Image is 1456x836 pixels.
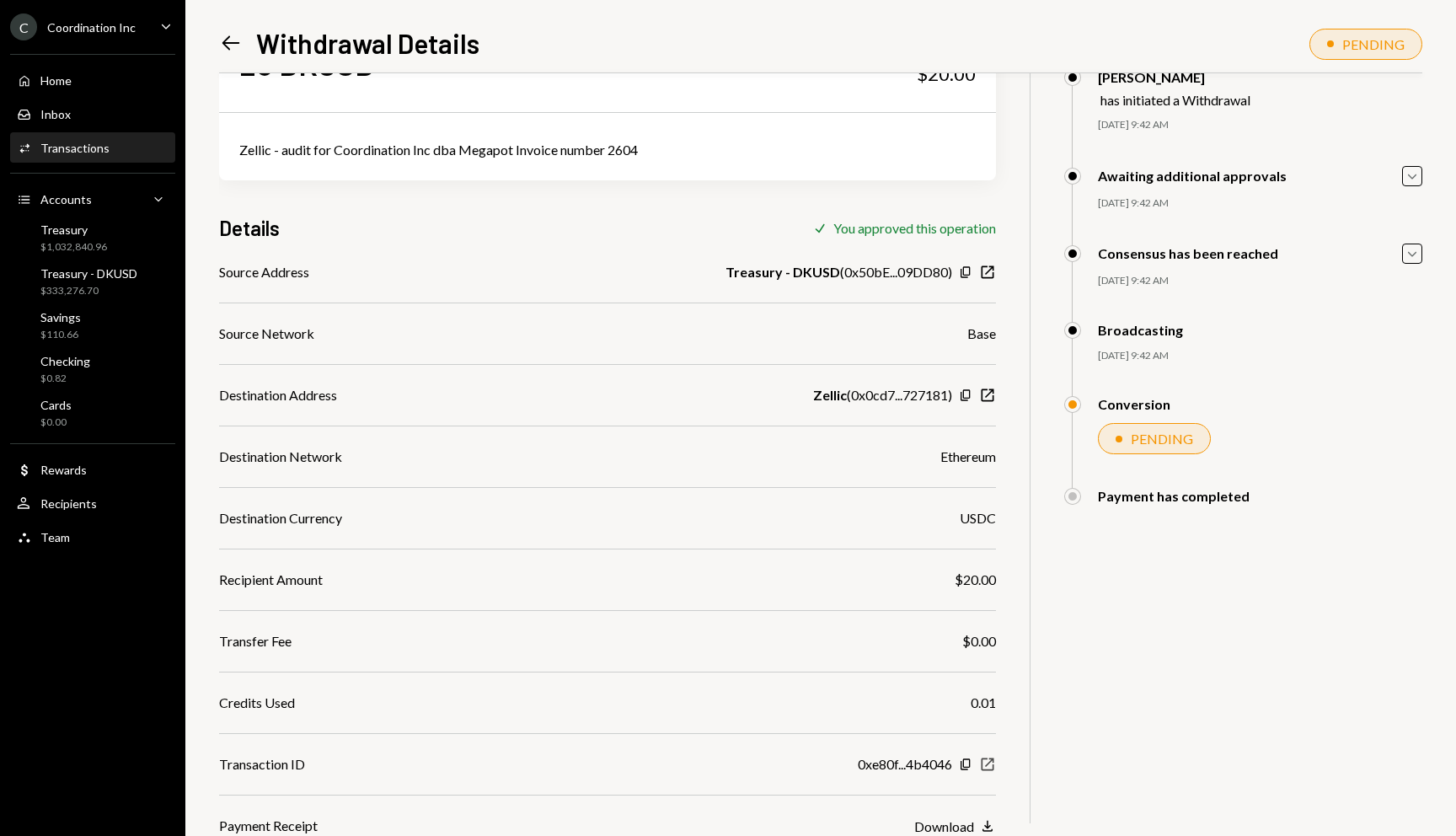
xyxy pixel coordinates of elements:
[40,73,72,88] div: Home
[725,262,952,282] div: ( 0x50bE...09DD80 )
[40,463,87,477] div: Rewards
[40,354,90,368] div: Checking
[239,140,976,160] div: Zellic - audit for Coordination Inc dba Megapot Invoice number 2604
[47,20,136,35] div: Coordination Inc
[1098,196,1422,211] div: [DATE] 9:42 AM
[219,214,280,242] h3: Details
[10,65,175,95] a: Home
[1131,431,1193,447] div: PENDING
[967,324,996,344] div: Base
[40,530,70,544] div: Team
[219,693,295,713] div: Credits Used
[10,13,37,40] div: C
[858,754,952,774] div: 0xe80f...4b4046
[219,447,342,467] div: Destination Network
[256,26,479,60] h1: Withdrawal Details
[40,192,92,206] div: Accounts
[10,184,175,214] a: Accounts
[971,693,996,713] div: 0.01
[219,324,314,344] div: Source Network
[219,754,305,774] div: Transaction ID
[219,508,342,528] div: Destination Currency
[40,328,81,342] div: $110.66
[10,349,175,389] a: Checking$0.82
[40,240,107,255] div: $1,032,840.96
[1098,349,1422,363] div: [DATE] 9:42 AM
[40,372,90,386] div: $0.82
[40,141,110,155] div: Transactions
[914,817,996,836] button: Download
[813,385,952,405] div: ( 0x0cd7...727181 )
[10,305,175,346] a: Savings$110.66
[833,220,996,236] div: You approved this operation
[10,132,175,163] a: Transactions
[813,385,847,405] b: Zellic
[1098,322,1183,338] div: Broadcasting
[917,62,976,86] div: $20.00
[219,262,309,282] div: Source Address
[10,454,175,485] a: Rewards
[1098,396,1170,412] div: Conversion
[10,99,175,129] a: Inbox
[219,631,292,651] div: Transfer Fee
[10,217,175,258] a: Treasury$1,032,840.96
[1098,168,1287,184] div: Awaiting additional approvals
[40,107,71,121] div: Inbox
[10,488,175,518] a: Recipients
[1342,36,1405,52] div: PENDING
[962,631,996,651] div: $0.00
[40,415,72,430] div: $0.00
[40,496,97,511] div: Recipients
[1098,488,1250,504] div: Payment has completed
[725,262,840,282] b: Treasury - DKUSD
[10,393,175,433] a: Cards$0.00
[10,522,175,552] a: Team
[914,818,974,834] div: Download
[1098,245,1278,261] div: Consensus has been reached
[40,284,137,298] div: $333,276.70
[955,570,996,590] div: $20.00
[40,266,137,281] div: Treasury - DKUSD
[40,222,107,237] div: Treasury
[1098,274,1422,288] div: [DATE] 9:42 AM
[40,310,81,324] div: Savings
[219,385,337,405] div: Destination Address
[219,570,323,590] div: Recipient Amount
[940,447,996,467] div: Ethereum
[219,816,318,836] div: Payment Receipt
[40,398,72,412] div: Cards
[1100,92,1250,108] div: has initiated a Withdrawal
[1098,118,1422,132] div: [DATE] 9:42 AM
[10,261,175,302] a: Treasury - DKUSD$333,276.70
[960,508,996,528] div: USDC
[1098,69,1250,85] div: [PERSON_NAME]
